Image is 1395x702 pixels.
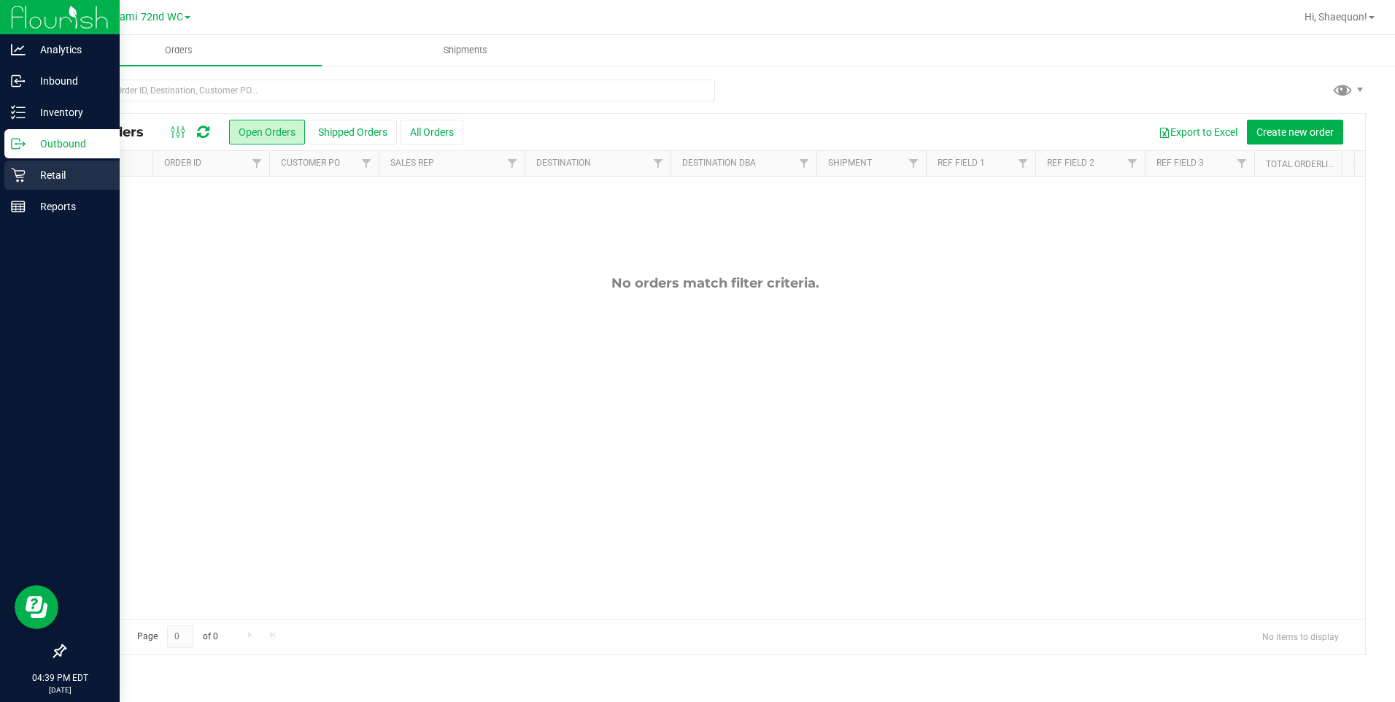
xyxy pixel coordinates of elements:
p: Retail [26,166,113,184]
iframe: Resource center [15,585,58,629]
button: Create new order [1247,120,1343,144]
a: Filter [792,151,816,176]
a: Status [1353,158,1385,168]
a: Sales Rep [390,158,434,168]
p: Reports [26,198,113,215]
span: Hi, Shaequon! [1305,11,1367,23]
p: 04:39 PM EDT [7,671,113,684]
a: Order ID [164,158,201,168]
a: Orders [35,35,322,66]
a: Total Orderlines [1266,159,1345,169]
a: Filter [1011,151,1035,176]
span: Miami 72nd WC [107,11,183,23]
p: Analytics [26,41,113,58]
span: Page of 0 [125,625,230,648]
p: Outbound [26,135,113,153]
a: Ref Field 3 [1156,158,1204,168]
a: Filter [1230,151,1254,176]
a: Ref Field 1 [938,158,985,168]
span: Create new order [1256,126,1334,138]
div: No orders match filter criteria. [65,275,1365,291]
button: Shipped Orders [309,120,397,144]
a: Filter [646,151,671,176]
a: Customer PO [281,158,340,168]
a: Shipments [322,35,608,66]
a: Filter [902,151,926,176]
a: Ref Field 2 [1047,158,1094,168]
inline-svg: Reports [11,199,26,214]
inline-svg: Outbound [11,136,26,151]
span: Shipments [424,44,507,57]
inline-svg: Inventory [11,105,26,120]
inline-svg: Retail [11,168,26,182]
button: All Orders [401,120,463,144]
button: Open Orders [229,120,305,144]
a: Destination [536,158,591,168]
inline-svg: Inbound [11,74,26,88]
p: [DATE] [7,684,113,695]
a: Filter [245,151,269,176]
span: Orders [145,44,212,57]
a: Shipment [828,158,872,168]
inline-svg: Analytics [11,42,26,57]
input: Search Order ID, Destination, Customer PO... [64,80,715,101]
span: No items to display [1251,625,1350,647]
a: Filter [1121,151,1145,176]
button: Export to Excel [1149,120,1247,144]
p: Inbound [26,72,113,90]
a: Filter [501,151,525,176]
a: Destination DBA [682,158,756,168]
p: Inventory [26,104,113,121]
a: Filter [355,151,379,176]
